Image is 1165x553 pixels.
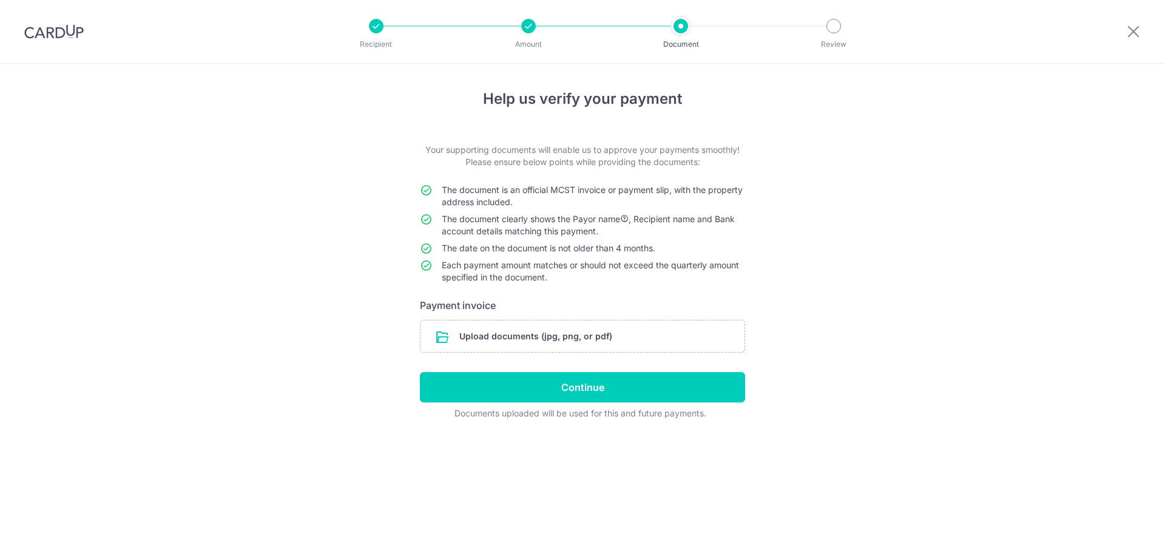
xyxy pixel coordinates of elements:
p: Review [789,38,879,50]
p: Amount [484,38,573,50]
div: Documents uploaded will be used for this and future payments. [420,407,740,419]
div: Upload documents (jpg, png, or pdf) [420,320,745,353]
p: Document [636,38,726,50]
span: The document is an official MCST invoice or payment slip, with the property address included. [442,185,743,207]
p: Recipient [331,38,421,50]
h4: Help us verify your payment [420,88,745,110]
p: Your supporting documents will enable us to approve your payments smoothly! Please ensure below p... [420,144,745,168]
span: The document clearly shows the Payor name , Recipient name and Bank account details matching this... [442,214,735,236]
img: CardUp [24,24,84,39]
span: Each payment amount matches or should not exceed the quarterly amount specified in the document. [442,260,739,282]
iframe: Opens a widget where you can find more information [1087,517,1153,547]
h6: Payment invoice [420,298,745,313]
input: Continue [420,372,745,402]
span: The date on the document is not older than 4 months. [442,243,655,253]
